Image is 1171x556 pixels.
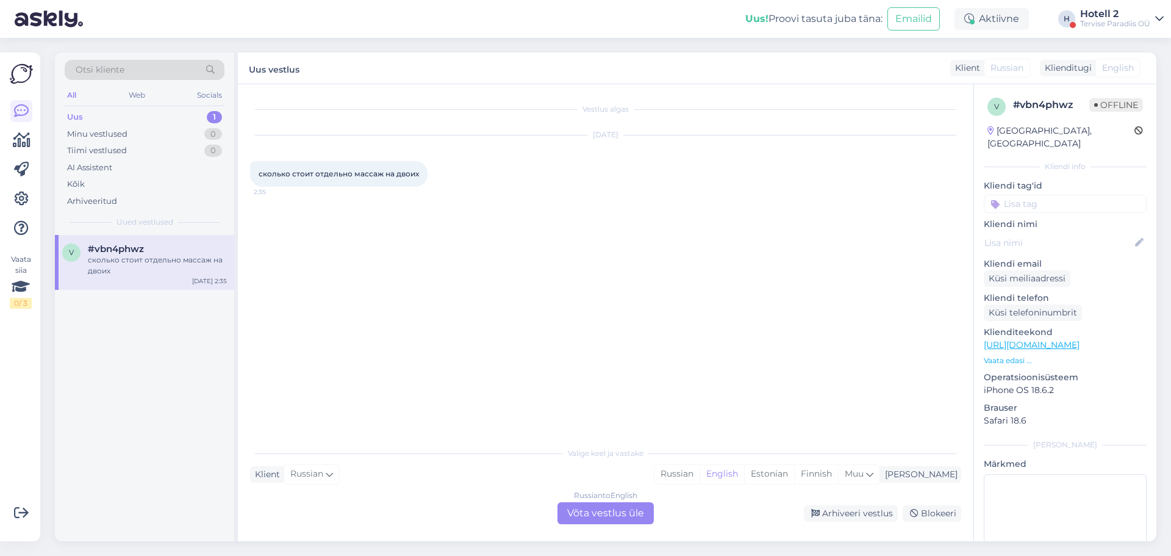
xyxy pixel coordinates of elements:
[700,465,744,483] div: English
[192,276,227,286] div: [DATE] 2:35
[887,7,940,31] button: Emailid
[1080,9,1164,29] a: Hotell 2Tervise Paradiis OÜ
[984,339,1080,350] a: [URL][DOMAIN_NAME]
[67,145,127,157] div: Tiimi vestlused
[126,87,148,103] div: Web
[574,490,637,501] div: Russian to English
[845,468,864,479] span: Muu
[794,465,838,483] div: Finnish
[254,187,299,197] span: 2:35
[10,254,32,309] div: Vaata siia
[804,505,898,522] div: Arhiveeri vestlus
[745,13,768,24] b: Uus!
[984,414,1147,427] p: Safari 18.6
[76,63,124,76] span: Otsi kliente
[990,62,1023,74] span: Russian
[744,465,794,483] div: Estonian
[984,384,1147,397] p: iPhone OS 18.6.2
[994,102,999,111] span: v
[250,129,961,140] div: [DATE]
[67,128,127,140] div: Minu vestlused
[984,439,1147,450] div: [PERSON_NAME]
[249,60,299,76] label: Uus vestlus
[984,195,1147,213] input: Lisa tag
[290,468,323,481] span: Russian
[1080,9,1150,19] div: Hotell 2
[984,371,1147,384] p: Operatsioonisüsteem
[204,128,222,140] div: 0
[88,255,227,276] div: сколько стоит отдельно массаж на двоих
[880,468,958,481] div: [PERSON_NAME]
[987,125,1134,150] div: [GEOGRAPHIC_DATA], [GEOGRAPHIC_DATA]
[984,258,1147,270] p: Kliendi email
[745,12,883,26] div: Proovi tasuta juba täna:
[984,161,1147,172] div: Kliendi info
[1013,98,1089,112] div: # vbn4phwz
[984,326,1147,339] p: Klienditeekond
[950,62,980,74] div: Klient
[1089,98,1143,112] span: Offline
[903,505,961,522] div: Blokeeri
[984,236,1133,250] input: Lisa nimi
[984,458,1147,471] p: Märkmed
[250,104,961,115] div: Vestlus algas
[1080,19,1150,29] div: Tervise Paradiis OÜ
[195,87,224,103] div: Socials
[1040,62,1092,74] div: Klienditugi
[207,111,222,123] div: 1
[984,270,1070,287] div: Küsi meiliaadressi
[88,244,144,255] span: #vbn4phwz
[67,195,117,208] div: Arhiveeritud
[10,298,32,309] div: 0 / 3
[984,355,1147,366] p: Vaata edasi ...
[984,305,1082,321] div: Küsi telefoninumbrit
[984,218,1147,231] p: Kliendi nimi
[1058,10,1075,27] div: H
[204,145,222,157] div: 0
[67,178,85,190] div: Kõik
[984,179,1147,192] p: Kliendi tag'id
[250,468,280,481] div: Klient
[250,448,961,459] div: Valige keel ja vastake
[1102,62,1134,74] span: English
[116,217,173,228] span: Uued vestlused
[65,87,79,103] div: All
[984,402,1147,414] p: Brauser
[557,502,654,524] div: Võta vestlus üle
[67,111,83,123] div: Uus
[654,465,700,483] div: Russian
[259,169,419,178] span: сколько стоит отдельно массаж на двоих
[954,8,1029,30] div: Aktiivne
[10,62,33,85] img: Askly Logo
[984,292,1147,305] p: Kliendi telefon
[69,248,74,257] span: v
[67,162,112,174] div: AI Assistent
